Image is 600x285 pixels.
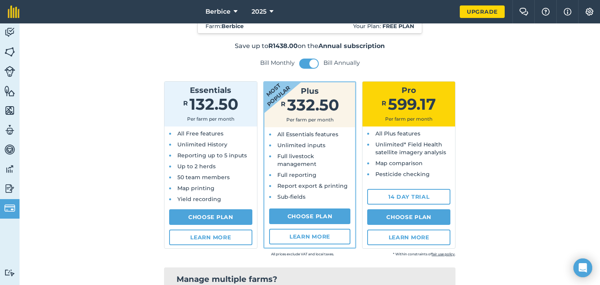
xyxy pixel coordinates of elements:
p: Save up to on the [111,41,509,51]
strong: Berbice [221,23,244,30]
span: R [382,100,386,107]
a: fair use policy [432,252,455,256]
span: Your Plan: [353,22,414,30]
strong: Annual subscription [318,42,385,50]
span: 332.50 [287,95,339,114]
a: Learn more [367,230,450,245]
img: svg+xml;base64,PD94bWwgdmVyc2lvbj0iMS4wIiBlbmNvZGluZz0idXRmLTgiPz4KPCEtLSBHZW5lcmF0b3I6IEFkb2JlIE... [4,203,15,214]
span: Per farm per month [385,116,432,122]
span: Unlimited inputs [277,142,325,149]
span: Farm : [205,22,244,30]
span: 132.50 [189,94,238,114]
span: R [281,100,286,108]
img: A question mark icon [541,8,550,16]
img: svg+xml;base64,PHN2ZyB4bWxucz0iaHR0cDovL3d3dy53My5vcmcvMjAwMC9zdmciIHdpZHRoPSI1NiIgaGVpZ2h0PSI2MC... [4,105,15,116]
strong: Most popular [241,60,305,119]
span: Reporting up to 5 inputs [177,152,247,159]
strong: R1438.00 [268,42,298,50]
span: Full livestock management [277,153,316,167]
span: Per farm per month [286,117,334,123]
span: Full reporting [277,171,316,178]
a: Choose Plan [169,209,252,225]
a: Choose Plan [269,208,351,224]
img: svg+xml;base64,PHN2ZyB4bWxucz0iaHR0cDovL3d3dy53My5vcmcvMjAwMC9zdmciIHdpZHRoPSI1NiIgaGVpZ2h0PSI2MC... [4,85,15,97]
span: Map printing [177,185,214,192]
h2: Manage multiple farms? [177,274,443,285]
img: svg+xml;base64,PD94bWwgdmVyc2lvbj0iMS4wIiBlbmNvZGluZz0idXRmLTgiPz4KPCEtLSBHZW5lcmF0b3I6IEFkb2JlIE... [4,183,15,194]
span: Map comparison [375,160,423,167]
a: Learn more [169,230,252,245]
span: All Free features [177,130,223,137]
span: Yield recording [177,196,221,203]
img: svg+xml;base64,PD94bWwgdmVyc2lvbj0iMS4wIiBlbmNvZGluZz0idXRmLTgiPz4KPCEtLSBHZW5lcmF0b3I6IEFkb2JlIE... [4,163,15,175]
div: Open Intercom Messenger [573,258,592,277]
a: Learn more [269,229,351,244]
strong: Free plan [382,23,414,30]
a: Upgrade [460,5,505,18]
span: Up to 2 herds [177,163,216,170]
span: Per farm per month [187,116,234,122]
img: fieldmargin Logo [8,5,20,18]
img: svg+xml;base64,PHN2ZyB4bWxucz0iaHR0cDovL3d3dy53My5vcmcvMjAwMC9zdmciIHdpZHRoPSIxNyIgaGVpZ2h0PSIxNy... [564,7,571,16]
small: All prices exclude VAT and local taxes. [212,250,334,258]
img: svg+xml;base64,PD94bWwgdmVyc2lvbj0iMS4wIiBlbmNvZGluZz0idXRmLTgiPz4KPCEtLSBHZW5lcmF0b3I6IEFkb2JlIE... [4,27,15,38]
span: 2025 [252,7,266,16]
span: 599.17 [388,94,436,114]
img: svg+xml;base64,PD94bWwgdmVyc2lvbj0iMS4wIiBlbmNvZGluZz0idXRmLTgiPz4KPCEtLSBHZW5lcmF0b3I6IEFkb2JlIE... [4,144,15,155]
label: Bill Monthly [260,59,295,67]
span: All Plus features [375,130,420,137]
img: Two speech bubbles overlapping with the left bubble in the forefront [519,8,529,16]
span: Pro [402,85,416,95]
img: svg+xml;base64,PD94bWwgdmVyc2lvbj0iMS4wIiBlbmNvZGluZz0idXRmLTgiPz4KPCEtLSBHZW5lcmF0b3I6IEFkb2JlIE... [4,124,15,136]
span: All Essentials features [277,131,338,138]
a: 14 day trial [367,189,450,205]
span: Sub-fields [277,193,305,200]
span: Plus [301,86,319,96]
span: Unlimited* Field Health satellite imagery analysis [375,141,446,156]
span: Pesticide checking [375,171,430,178]
img: svg+xml;base64,PD94bWwgdmVyc2lvbj0iMS4wIiBlbmNvZGluZz0idXRmLTgiPz4KPCEtLSBHZW5lcmF0b3I6IEFkb2JlIE... [4,66,15,77]
img: svg+xml;base64,PD94bWwgdmVyc2lvbj0iMS4wIiBlbmNvZGluZz0idXRmLTgiPz4KPCEtLSBHZW5lcmF0b3I6IEFkb2JlIE... [4,269,15,276]
span: Report export & printing [277,182,348,189]
small: * Within constraints of . [334,250,455,258]
img: A cog icon [585,8,594,16]
img: svg+xml;base64,PHN2ZyB4bWxucz0iaHR0cDovL3d3dy53My5vcmcvMjAwMC9zdmciIHdpZHRoPSI1NiIgaGVpZ2h0PSI2MC... [4,46,15,58]
a: Choose Plan [367,209,450,225]
label: Bill Annually [323,59,360,67]
span: R [183,100,188,107]
span: Essentials [190,85,231,95]
span: Berbice [205,7,230,16]
span: 50 team members [177,174,230,181]
span: Unlimited History [177,141,227,148]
